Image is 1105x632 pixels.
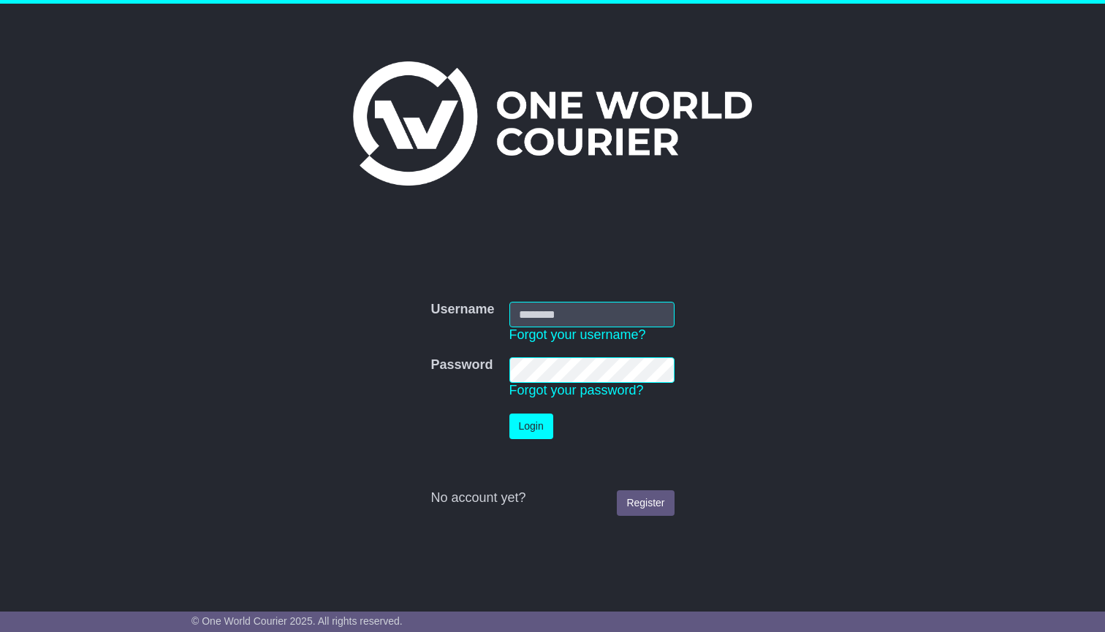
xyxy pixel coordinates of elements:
[509,383,644,397] a: Forgot your password?
[430,357,493,373] label: Password
[191,615,403,627] span: © One World Courier 2025. All rights reserved.
[353,61,752,186] img: One World
[509,327,646,342] a: Forgot your username?
[430,302,494,318] label: Username
[430,490,674,506] div: No account yet?
[509,414,553,439] button: Login
[617,490,674,516] a: Register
